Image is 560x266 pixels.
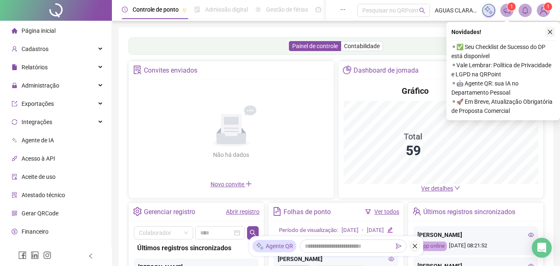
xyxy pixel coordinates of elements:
span: edit [387,227,393,232]
span: pushpin [182,7,187,12]
div: Não há dados [193,150,269,159]
span: instagram [43,251,51,259]
span: notification [503,7,511,14]
div: Convites enviados [144,63,197,78]
span: AGUAS CLARAS ENGENHARIA [435,6,477,15]
span: file [12,64,17,70]
div: - [362,226,364,235]
span: filter [365,209,371,215]
span: plus [245,181,252,187]
img: sparkle-icon.fc2bf0ac1784a2077858766a79e2daf3.svg [484,6,493,15]
span: sync [12,119,17,125]
span: Financeiro [22,228,48,235]
div: [DATE] [342,226,359,235]
span: 1 [510,4,513,10]
span: ⚬ ✅ Seu Checklist de Sucesso do DP está disponível [451,42,555,61]
span: Novidades ! [451,27,481,37]
span: ellipsis [340,7,346,12]
div: [DATE] [367,226,384,235]
span: Acesso à API [22,155,55,162]
h4: Gráfico [402,85,429,97]
span: user-add [12,46,17,52]
span: left [88,253,94,259]
sup: 1 [507,2,516,11]
span: clock-circle [122,7,128,12]
span: dollar [12,229,17,234]
span: pie-chart [343,66,352,74]
span: Controle de ponto [133,6,179,13]
div: Período de visualização: [279,226,338,235]
span: team [412,207,421,216]
span: Aceite de uso [22,173,56,180]
span: eye [388,256,394,262]
span: close [547,29,553,35]
span: search [419,7,425,14]
div: [DATE] 08:21:52 [417,242,534,251]
span: Atestado técnico [22,192,65,198]
a: Ver detalhes down [421,185,460,192]
span: dashboard [315,7,321,12]
span: solution [12,192,17,198]
span: Administração [22,82,59,89]
div: [PERSON_NAME] [278,254,394,264]
div: Open Intercom Messenger [532,238,552,258]
div: App online [417,242,447,251]
img: 36577 [537,4,550,17]
a: Abrir registro [226,208,259,215]
span: bell [521,7,529,14]
span: lock [12,83,17,88]
span: search [250,229,256,236]
span: Página inicial [22,27,56,34]
span: file-done [194,7,200,12]
sup: Atualize o seu contato no menu Meus Dados [544,2,552,11]
span: Painel de controle [292,43,338,49]
span: Contabilidade [344,43,380,49]
span: ⚬ 🚀 Em Breve, Atualização Obrigatória de Proposta Comercial [451,97,555,115]
span: facebook [18,251,27,259]
div: Dashboard de jornada [354,63,419,78]
span: Relatórios [22,64,48,71]
span: Admissão digital [205,6,248,13]
div: [PERSON_NAME] [417,230,534,239]
span: sun [255,7,261,12]
span: Exportações [22,100,54,107]
span: Agente de IA [22,137,54,144]
span: close [412,243,418,249]
span: ⚬ Vale Lembrar: Política de Privacidade e LGPD na QRPoint [451,61,555,79]
span: setting [133,207,142,216]
span: export [12,101,17,107]
div: Agente QR [252,240,296,252]
span: solution [133,66,142,74]
span: ⚬ 🤖 Agente QR: sua IA no Departamento Pessoal [451,79,555,97]
span: send [396,243,402,249]
span: home [12,28,17,34]
span: Novo convite [211,181,252,188]
span: Cadastros [22,46,48,52]
div: Folhas de ponto [284,205,331,219]
a: Ver todos [374,208,399,215]
img: sparkle-icon.fc2bf0ac1784a2077858766a79e2daf3.svg [256,242,264,251]
div: Gerenciar registro [144,205,195,219]
span: Ver detalhes [421,185,453,192]
span: Gerar QRCode [22,210,58,217]
span: linkedin [31,251,39,259]
span: 1 [547,4,550,10]
span: file-text [273,207,281,216]
div: Últimos registros sincronizados [137,243,255,253]
span: api [12,156,17,161]
span: qrcode [12,210,17,216]
div: Últimos registros sincronizados [423,205,515,219]
span: down [454,185,460,191]
span: Integrações [22,119,52,125]
span: audit [12,174,17,180]
span: eye [528,232,534,238]
span: Gestão de férias [266,6,308,13]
